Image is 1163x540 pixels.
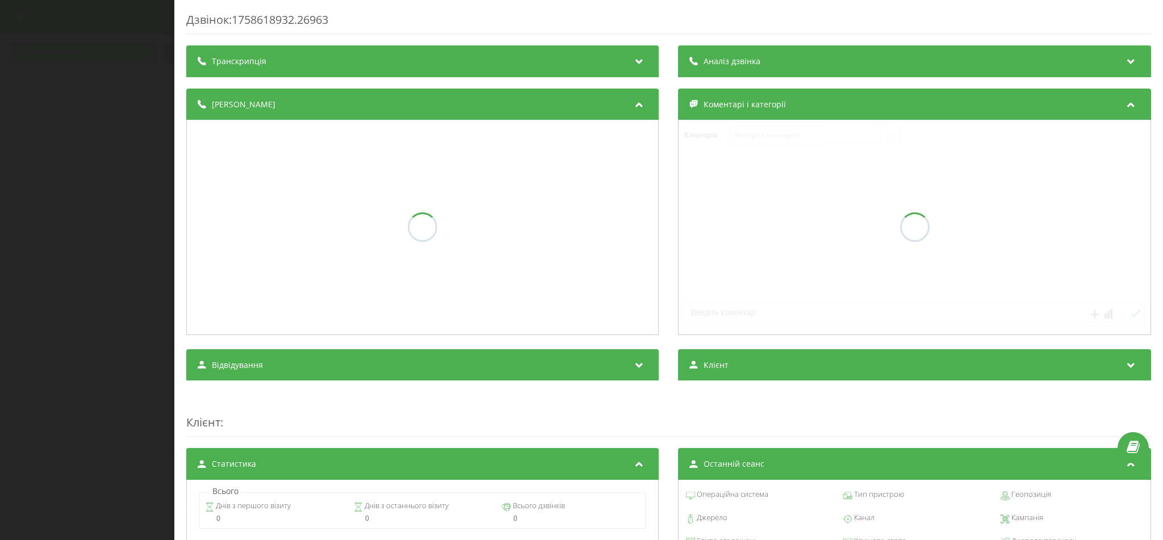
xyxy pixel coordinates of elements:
span: Джерело [696,512,728,524]
div: Дзвінок : 1758618932.26963 [186,12,1151,34]
span: Транскрипція [212,56,266,67]
span: Аналіз дзвінка [704,56,761,67]
span: [PERSON_NAME] [212,99,275,110]
span: Кампанія [1010,512,1043,524]
span: Днів з останнього візиту [363,500,449,512]
span: Клієнт [186,415,220,430]
span: Канал [852,512,875,524]
span: Всього дзвінків [511,500,565,512]
span: Днів з першого візиту [215,500,291,512]
div: 0 [502,514,640,522]
span: Тип пристрою [852,489,904,500]
span: Клієнт [704,359,729,371]
span: Геопозиція [1010,489,1051,500]
div: 0 [354,514,492,522]
div: 0 [206,514,344,522]
span: Коментарі і категорії [704,99,787,110]
p: Всього [210,485,241,497]
span: Статистика [212,458,256,470]
span: Останній сеанс [704,458,765,470]
div: : [186,392,1151,437]
span: Операційна система [696,489,769,500]
span: Відвідування [212,359,263,371]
